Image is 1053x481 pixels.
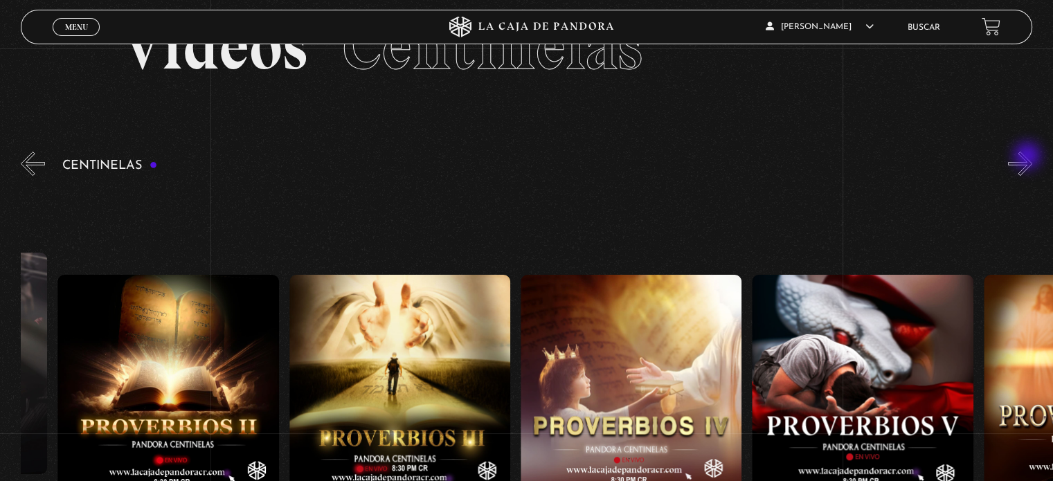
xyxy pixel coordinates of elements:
[982,17,1000,36] a: View your shopping cart
[1008,152,1032,176] button: Next
[62,159,157,172] h3: Centinelas
[342,7,642,86] span: Centinelas
[908,24,940,32] a: Buscar
[122,14,930,80] h2: Videos
[21,152,45,176] button: Previous
[766,23,874,31] span: [PERSON_NAME]
[65,23,88,31] span: Menu
[60,35,93,44] span: Cerrar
